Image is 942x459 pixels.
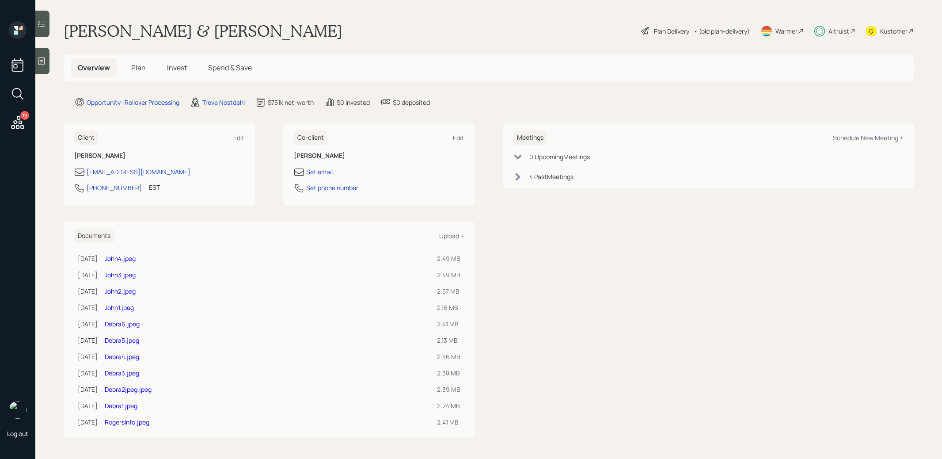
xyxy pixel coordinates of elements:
[306,167,333,176] div: Set email
[393,98,430,107] div: $0 deposited
[105,402,137,410] a: Debra1.jpeg
[87,183,142,192] div: [PHONE_NUMBER]
[294,130,327,145] h6: Co-client
[437,368,460,378] div: 2.38 MB
[105,303,134,312] a: John1.jpeg
[78,287,98,296] div: [DATE]
[437,254,460,263] div: 2.49 MB
[202,98,245,107] div: Treva Nostdahl
[64,21,342,41] h1: [PERSON_NAME] & [PERSON_NAME]
[78,63,110,73] span: Overview
[78,254,98,263] div: [DATE]
[105,271,136,279] a: John3.jpeg
[529,172,574,181] div: 4 Past Meeting s
[437,336,460,345] div: 2.13 MB
[437,287,460,296] div: 2.57 MB
[306,183,358,192] div: Set phone number
[105,385,152,394] a: Debra2jpeg.jpeg
[87,98,179,107] div: Opportunity · Rollover Processing
[437,401,460,410] div: 2.24 MB
[131,63,146,73] span: Plan
[7,429,28,438] div: Log out
[437,303,460,312] div: 2.16 MB
[453,134,464,142] div: Edit
[74,229,114,243] h6: Documents
[87,167,190,176] div: [EMAIL_ADDRESS][DOMAIN_NAME]
[775,27,798,36] div: Warmer
[337,98,370,107] div: $0 invested
[294,152,464,160] h6: [PERSON_NAME]
[105,254,136,263] a: John4.jpeg
[233,134,244,142] div: Edit
[437,352,460,361] div: 2.46 MB
[78,336,98,345] div: [DATE]
[9,401,27,419] img: treva-nostdahl-headshot.png
[78,417,98,427] div: [DATE]
[105,352,139,361] a: Debra4.jpeg
[654,27,689,36] div: Plan Delivery
[78,270,98,279] div: [DATE]
[105,287,136,295] a: John2.jpeg
[694,27,750,36] div: • (old plan-delivery)
[74,152,244,160] h6: [PERSON_NAME]
[437,417,460,427] div: 2.41 MB
[513,130,547,145] h6: Meetings
[78,303,98,312] div: [DATE]
[167,63,187,73] span: Invest
[105,418,149,426] a: RogersInfo.jpeg
[78,352,98,361] div: [DATE]
[78,319,98,329] div: [DATE]
[833,134,903,142] div: Schedule New Meeting +
[105,336,139,344] a: Debra5.jpeg
[105,320,140,328] a: Debra6.jpeg
[149,183,160,192] div: EST
[880,27,908,36] div: Kustomer
[78,368,98,378] div: [DATE]
[74,130,98,145] h6: Client
[437,319,460,329] div: 2.41 MB
[20,111,29,120] div: 19
[268,98,314,107] div: $751k net-worth
[529,152,590,161] div: 0 Upcoming Meeting s
[828,27,849,36] div: Altruist
[437,385,460,394] div: 2.39 MB
[437,270,460,279] div: 2.49 MB
[439,232,464,240] div: Upload +
[208,63,252,73] span: Spend & Save
[78,401,98,410] div: [DATE]
[105,369,139,377] a: Debra3.jpeg
[78,385,98,394] div: [DATE]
